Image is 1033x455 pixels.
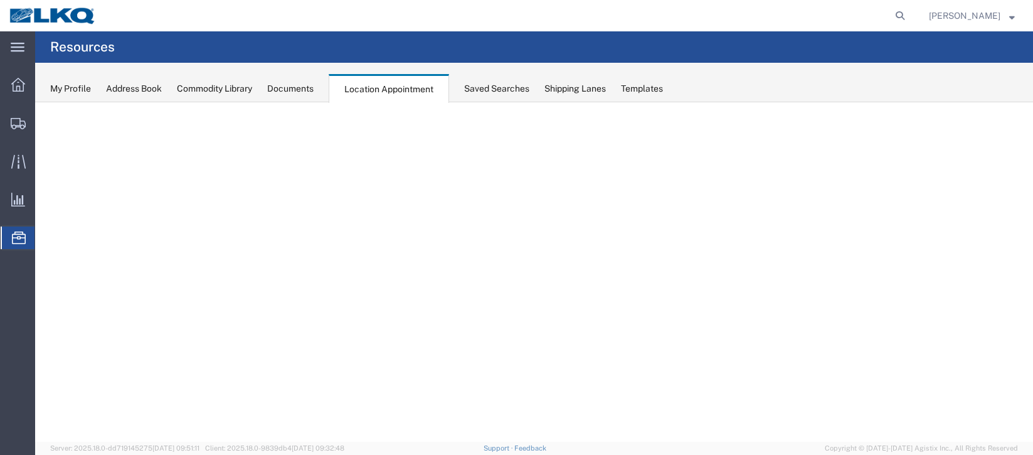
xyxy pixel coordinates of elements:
div: Address Book [106,82,162,95]
div: Shipping Lanes [544,82,606,95]
div: Location Appointment [329,74,449,103]
span: [DATE] 09:32:48 [292,444,344,452]
a: Support [484,444,515,452]
h4: Resources [50,31,115,63]
span: Server: 2025.18.0-dd719145275 [50,444,199,452]
span: Copyright © [DATE]-[DATE] Agistix Inc., All Rights Reserved [825,443,1018,454]
button: [PERSON_NAME] [928,8,1015,23]
div: Saved Searches [464,82,529,95]
iframe: FS Legacy Container [35,102,1033,442]
a: Feedback [514,444,546,452]
div: Commodity Library [177,82,252,95]
span: Client: 2025.18.0-9839db4 [205,444,344,452]
div: Documents [267,82,314,95]
span: [DATE] 09:51:11 [152,444,199,452]
span: Christopher Sanchez [929,9,1000,23]
img: logo [9,6,97,25]
div: My Profile [50,82,91,95]
div: Templates [621,82,663,95]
